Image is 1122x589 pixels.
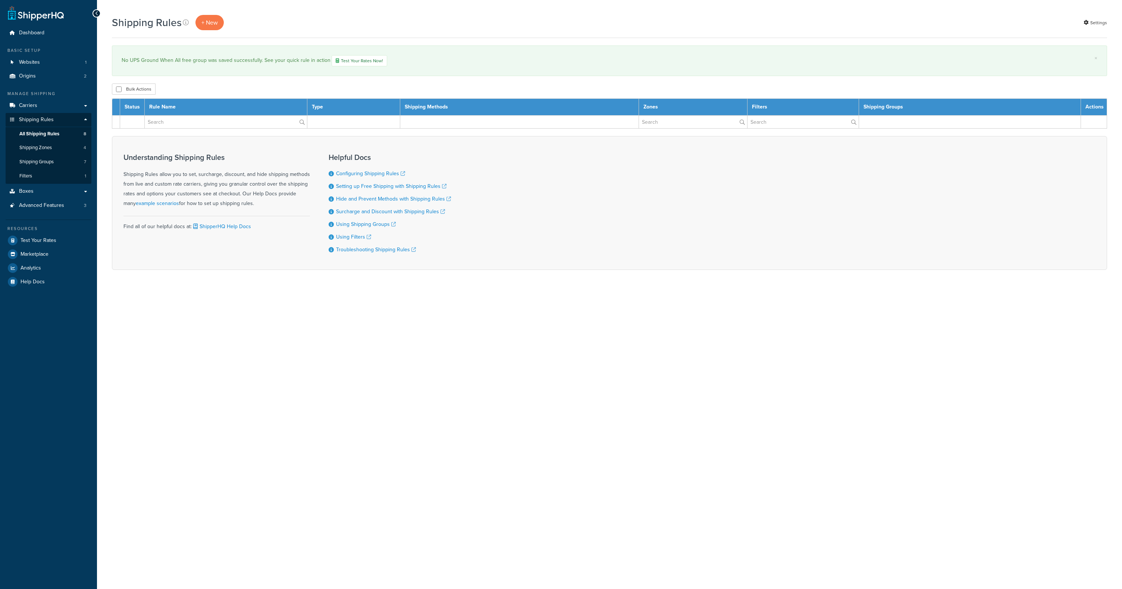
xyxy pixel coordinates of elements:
span: 7 [84,159,86,165]
input: Search [748,116,859,128]
a: Configuring Shipping Rules [336,170,405,177]
a: × [1094,55,1097,61]
a: Boxes [6,185,91,198]
a: ShipperHQ Help Docs [192,223,251,230]
a: Using Shipping Groups [336,220,396,228]
div: Manage Shipping [6,91,91,97]
span: Shipping Zones [19,145,52,151]
span: Filters [19,173,32,179]
a: All Shipping Rules 8 [6,127,91,141]
div: Find all of our helpful docs at: [123,216,310,231]
a: Surcharge and Discount with Shipping Rules [336,208,445,215]
a: Using Filters [336,233,371,241]
th: Status [120,99,145,116]
li: Websites [6,56,91,69]
input: Search [145,116,307,128]
div: Resources [6,226,91,232]
span: 1 [85,173,86,179]
span: Test Your Rates [21,237,56,244]
input: Search [639,116,747,128]
a: Test Your Rates [6,234,91,247]
a: example scenarios [136,199,179,207]
span: + New [201,18,218,27]
li: Shipping Zones [6,141,91,155]
li: Advanced Features [6,199,91,212]
a: Hide and Prevent Methods with Shipping Rules [336,195,451,203]
th: Filters [747,99,859,116]
th: Rule Name [145,99,307,116]
a: + New [195,15,224,30]
a: Settings [1084,18,1107,28]
span: Websites [19,59,40,66]
span: Origins [19,73,36,79]
th: Shipping Methods [400,99,639,116]
th: Zones [639,99,747,116]
a: Shipping Groups 7 [6,155,91,169]
a: Help Docs [6,275,91,289]
a: ShipperHQ Home [8,6,64,21]
span: Marketplace [21,251,48,258]
div: Basic Setup [6,47,91,54]
span: 2 [84,73,87,79]
span: Help Docs [21,279,45,285]
a: Websites 1 [6,56,91,69]
li: Shipping Groups [6,155,91,169]
th: Actions [1081,99,1107,116]
li: All Shipping Rules [6,127,91,141]
li: Shipping Rules [6,113,91,184]
a: Advanced Features 3 [6,199,91,212]
li: Filters [6,169,91,183]
button: Bulk Actions [112,84,156,95]
h3: Understanding Shipping Rules [123,153,310,161]
a: Carriers [6,99,91,113]
span: Analytics [21,265,41,271]
span: Shipping Groups [19,159,54,165]
a: Shipping Rules [6,113,91,127]
span: 1 [85,59,87,66]
span: 8 [84,131,86,137]
h1: Shipping Rules [112,15,182,30]
th: Shipping Groups [859,99,1081,116]
div: No UPS Ground When All free group was saved successfully. See your quick rule in action [122,55,1097,66]
a: Origins 2 [6,69,91,83]
span: Advanced Features [19,202,64,209]
div: Shipping Rules allow you to set, surcharge, discount, and hide shipping methods from live and cus... [123,153,310,208]
a: Marketplace [6,248,91,261]
a: Setting up Free Shipping with Shipping Rules [336,182,446,190]
a: Shipping Zones 4 [6,141,91,155]
th: Type [307,99,400,116]
span: Shipping Rules [19,117,54,123]
span: Boxes [19,188,34,195]
li: Origins [6,69,91,83]
a: Analytics [6,261,91,275]
span: 4 [84,145,86,151]
span: Dashboard [19,30,44,36]
a: Troubleshooting Shipping Rules [336,246,416,253]
a: Test Your Rates Now! [332,55,387,66]
span: All Shipping Rules [19,131,59,137]
h3: Helpful Docs [329,153,451,161]
a: Filters 1 [6,169,91,183]
a: Dashboard [6,26,91,40]
span: Carriers [19,103,37,109]
span: 3 [84,202,87,209]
